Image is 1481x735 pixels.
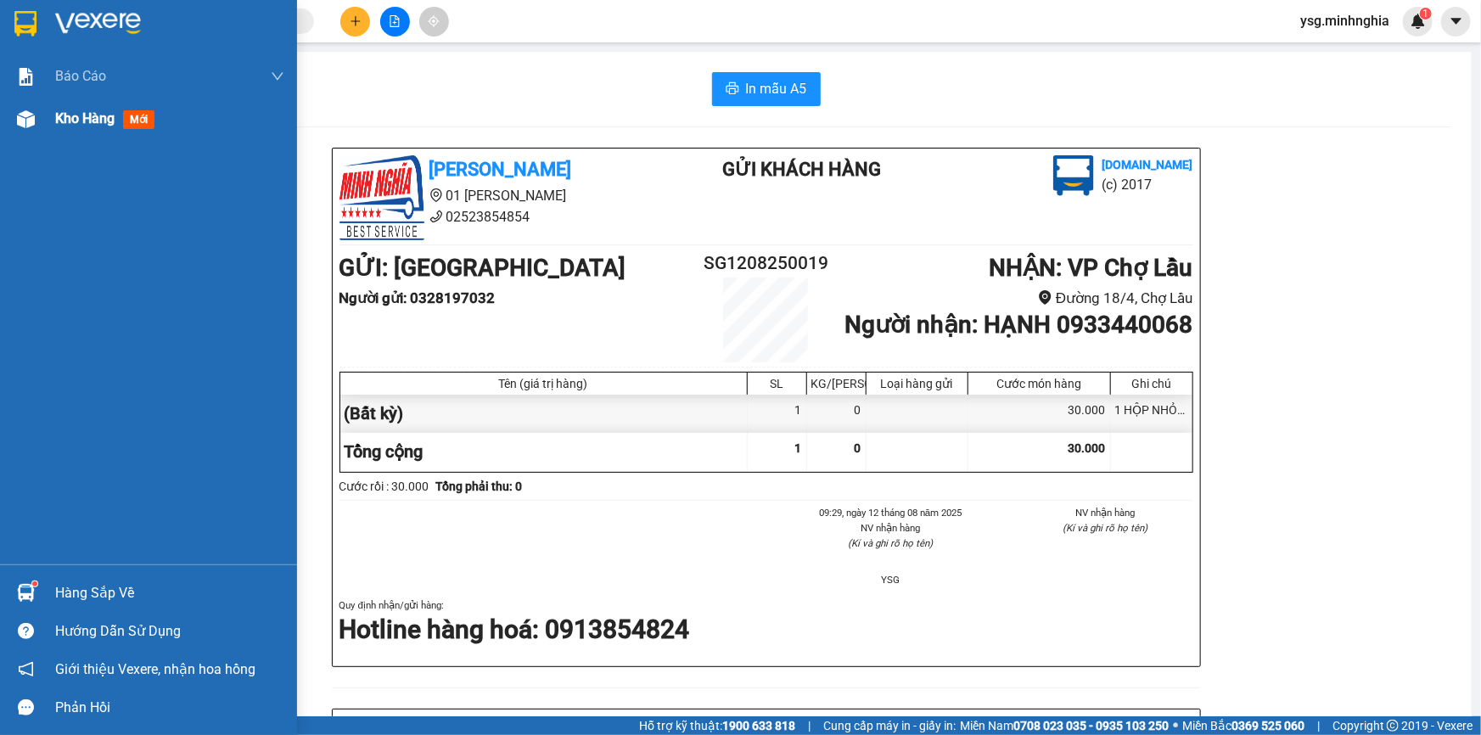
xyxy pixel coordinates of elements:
[1411,14,1426,29] img: icon-new-feature
[339,206,655,227] li: 02523854854
[8,37,323,59] li: 01 [PERSON_NAME]
[8,106,295,134] b: GỬI : [GEOGRAPHIC_DATA]
[55,65,106,87] span: Báo cáo
[855,441,861,455] span: 0
[1422,8,1428,20] span: 1
[1018,505,1193,520] li: NV nhận hàng
[1182,716,1304,735] span: Miền Bắc
[339,477,429,496] div: Cước rồi : 30.000
[345,377,743,390] div: Tên (giá trị hàng)
[340,7,370,36] button: plus
[871,377,963,390] div: Loại hàng gửi
[804,520,979,536] li: NV nhận hàng
[1449,14,1464,29] span: caret-down
[18,699,34,715] span: message
[1063,522,1148,534] i: (Kí và ghi rõ họ tên)
[339,598,1193,648] div: Quy định nhận/gửi hàng :
[55,659,255,680] span: Giới thiệu Vexere, nhận hoa hồng
[339,155,424,240] img: logo.jpg
[808,716,811,735] span: |
[752,377,802,390] div: SL
[960,716,1169,735] span: Miền Nam
[712,72,821,106] button: printerIn mẫu A5
[339,254,626,282] b: GỬI : [GEOGRAPHIC_DATA]
[795,441,802,455] span: 1
[98,62,111,76] span: phone
[98,11,240,32] b: [PERSON_NAME]
[18,661,34,677] span: notification
[695,250,838,278] h2: SG1208250019
[807,395,867,433] div: 0
[428,15,440,27] span: aim
[746,78,807,99] span: In mẫu A5
[1069,441,1106,455] span: 30.000
[32,581,37,586] sup: 1
[1102,158,1193,171] b: [DOMAIN_NAME]
[804,572,979,587] li: YSG
[389,15,401,27] span: file-add
[8,8,93,93] img: logo.jpg
[811,377,861,390] div: KG/[PERSON_NAME]
[1420,8,1432,20] sup: 1
[1013,719,1169,732] strong: 0708 023 035 - 0935 103 250
[1287,10,1403,31] span: ysg.minhnghia
[848,537,933,549] i: (Kí và ghi rõ họ tên)
[345,441,424,462] span: Tổng cộng
[1053,155,1094,196] img: logo.jpg
[17,110,35,128] img: warehouse-icon
[55,581,284,606] div: Hàng sắp về
[340,395,748,433] div: (Bất kỳ)
[968,395,1111,433] div: 30.000
[429,188,443,202] span: environment
[55,695,284,721] div: Phản hồi
[14,11,36,36] img: logo-vxr
[722,719,795,732] strong: 1900 633 818
[1115,377,1188,390] div: Ghi chú
[1173,722,1178,729] span: ⚪️
[639,716,795,735] span: Hỗ trợ kỹ thuật:
[1102,174,1193,195] li: (c) 2017
[1441,7,1471,36] button: caret-down
[1038,290,1052,305] span: environment
[8,59,323,80] li: 02523854854
[271,70,284,83] span: down
[726,81,739,98] span: printer
[339,289,496,306] b: Người gửi : 0328197032
[55,619,284,644] div: Hướng dẫn sử dụng
[429,159,572,180] b: [PERSON_NAME]
[722,159,881,180] b: Gửi khách hàng
[748,395,807,433] div: 1
[98,41,111,54] span: environment
[339,185,655,206] li: 01 [PERSON_NAME]
[973,377,1106,390] div: Cước món hàng
[17,68,35,86] img: solution-icon
[419,7,449,36] button: aim
[1231,719,1304,732] strong: 0369 525 060
[123,110,154,129] span: mới
[823,716,956,735] span: Cung cấp máy in - giấy in:
[804,505,979,520] li: 09:29, ngày 12 tháng 08 năm 2025
[837,287,1192,310] li: Đường 18/4, Chợ Lầu
[1387,720,1399,732] span: copyright
[1317,716,1320,735] span: |
[55,110,115,126] span: Kho hàng
[1111,395,1192,433] div: 1 HỘP NHỎ-CÓC XẠC
[429,210,443,223] span: phone
[18,623,34,639] span: question-circle
[844,311,1192,339] b: Người nhận : HẠNH 0933440068
[350,15,362,27] span: plus
[436,480,523,493] b: Tổng phải thu: 0
[17,584,35,602] img: warehouse-icon
[339,614,690,644] strong: Hotline hàng hoá: 0913854824
[380,7,410,36] button: file-add
[989,254,1192,282] b: NHẬN : VP Chợ Lầu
